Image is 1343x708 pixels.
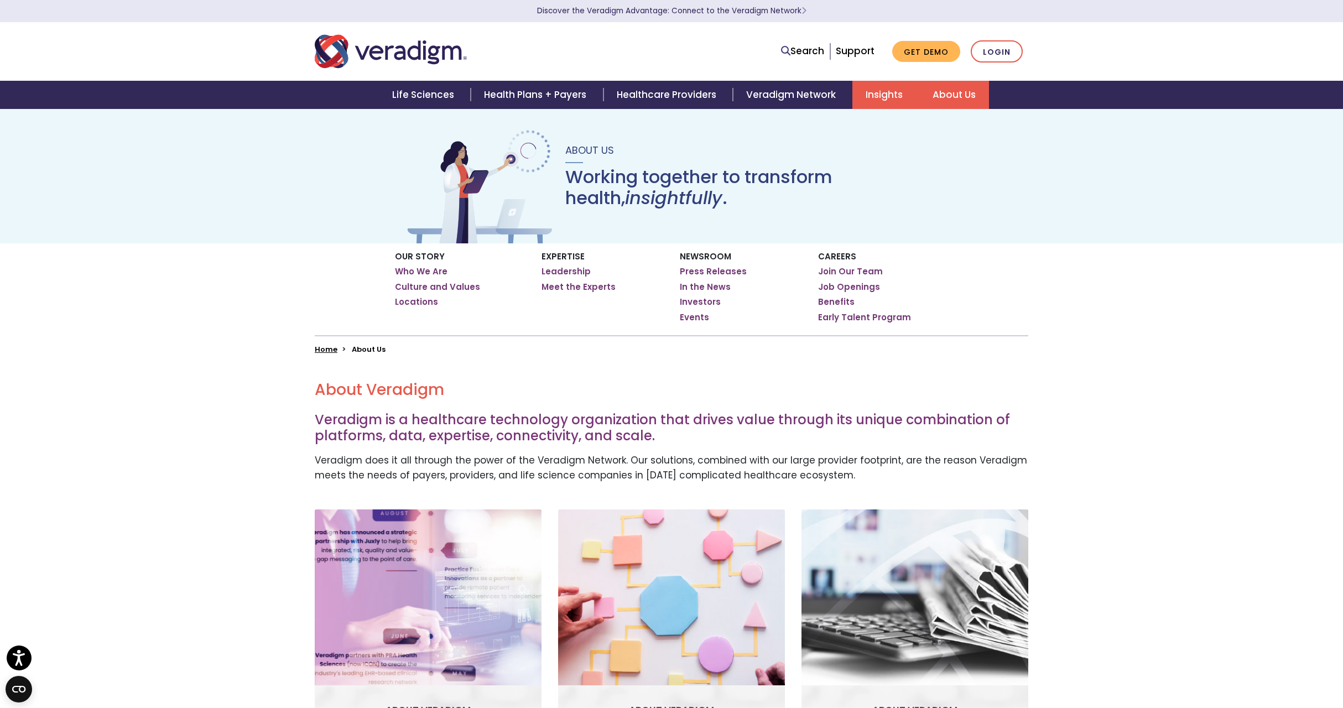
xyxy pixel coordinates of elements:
[680,282,731,293] a: In the News
[680,312,709,323] a: Events
[537,6,806,16] a: Discover the Veradigm Advantage: Connect to the Veradigm NetworkLearn More
[818,252,948,262] p: Careers
[315,33,467,70] img: Veradigm logo
[471,81,603,109] a: Health Plans + Payers
[852,81,919,109] a: Insights
[395,266,447,277] a: Who We Are
[315,412,1028,444] h3: Veradigm is a healthcare technology organization that drives value through its unique combination...
[1131,628,1330,695] iframe: Drift Chat Widget
[892,41,960,63] a: Get Demo
[680,266,747,277] a: Press Releases
[971,40,1023,63] a: Login
[625,185,722,210] em: insightfully
[565,143,614,157] span: About Us
[315,453,1028,483] p: Veradigm does it all through the power of the Veradigm Network. Our solutions, combined with our ...
[818,296,855,308] a: Benefits
[395,296,438,308] a: Locations
[315,381,1028,399] h2: About Veradigm
[818,312,911,323] a: Early Talent Program
[542,266,591,277] a: Leadership
[315,344,337,355] a: Home
[603,81,733,109] a: Healthcare Providers
[395,252,525,262] p: Our Story
[733,81,852,109] a: Veradigm Network
[379,81,471,109] a: Life Sciences
[818,282,880,293] a: Job Openings
[395,282,480,293] a: Culture and Values
[542,282,616,293] a: Meet the Experts
[818,266,883,277] a: Join Our Team
[680,296,721,308] a: Investors
[542,252,663,262] p: Expertise
[781,44,824,59] a: Search
[836,44,874,58] a: Support
[565,166,939,209] h1: Working together to transform health, .
[801,6,806,16] span: Learn More
[680,252,801,262] p: Newsroom
[6,676,32,702] button: Open CMP widget
[919,81,989,109] a: About Us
